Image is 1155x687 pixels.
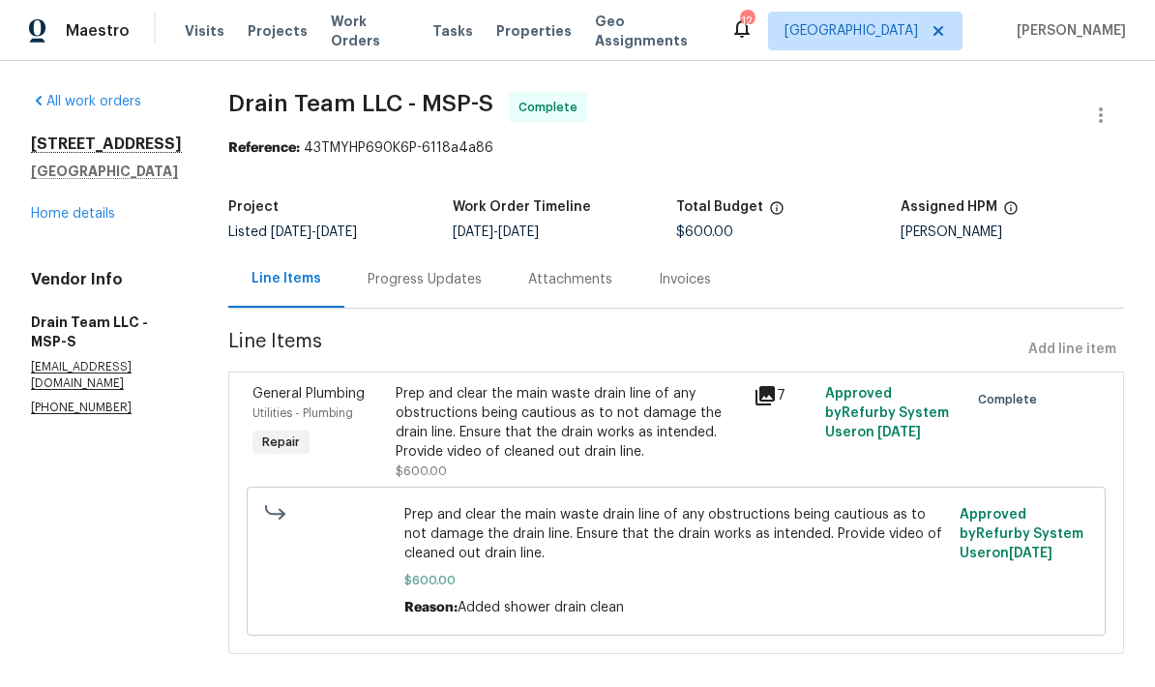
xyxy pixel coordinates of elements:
[185,21,224,41] span: Visits
[228,92,493,115] span: Drain Team LLC - MSP-S
[31,313,182,351] h5: Drain Team LLC - MSP-S
[432,24,473,38] span: Tasks
[740,12,754,31] div: 12
[252,269,321,288] div: Line Items
[331,12,409,50] span: Work Orders
[518,98,585,117] span: Complete
[676,200,763,214] h5: Total Budget
[228,200,279,214] h5: Project
[496,21,572,41] span: Properties
[458,601,624,614] span: Added shower drain clean
[228,141,300,155] b: Reference:
[1009,21,1126,41] span: [PERSON_NAME]
[254,433,308,452] span: Repair
[228,138,1124,158] div: 43TMYHP690K6P-6118a4a86
[31,207,115,221] a: Home details
[31,95,141,108] a: All work orders
[404,505,949,563] span: Prep and clear the main waste drain line of any obstructions being cautious as to not damage the ...
[271,225,357,239] span: -
[877,426,921,439] span: [DATE]
[252,387,365,401] span: General Plumbing
[1009,547,1052,560] span: [DATE]
[1003,200,1019,225] span: The hpm assigned to this work order.
[404,571,949,590] span: $600.00
[769,200,785,225] span: The total cost of line items that have been proposed by Opendoor. This sum includes line items th...
[825,387,949,439] span: Approved by Refurby System User on
[396,465,447,477] span: $600.00
[528,270,612,289] div: Attachments
[453,225,539,239] span: -
[498,225,539,239] span: [DATE]
[676,225,733,239] span: $600.00
[453,225,493,239] span: [DATE]
[754,384,814,407] div: 7
[901,200,997,214] h5: Assigned HPM
[228,332,1021,368] span: Line Items
[404,601,458,614] span: Reason:
[453,200,591,214] h5: Work Order Timeline
[316,225,357,239] span: [DATE]
[66,21,130,41] span: Maestro
[659,270,711,289] div: Invoices
[368,270,482,289] div: Progress Updates
[228,225,357,239] span: Listed
[248,21,308,41] span: Projects
[785,21,918,41] span: [GEOGRAPHIC_DATA]
[31,270,182,289] h4: Vendor Info
[595,12,707,50] span: Geo Assignments
[271,225,311,239] span: [DATE]
[978,390,1045,409] span: Complete
[901,225,1125,239] div: [PERSON_NAME]
[252,407,353,419] span: Utilities - Plumbing
[396,384,742,462] div: Prep and clear the main waste drain line of any obstructions being cautious as to not damage the ...
[960,508,1083,560] span: Approved by Refurby System User on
